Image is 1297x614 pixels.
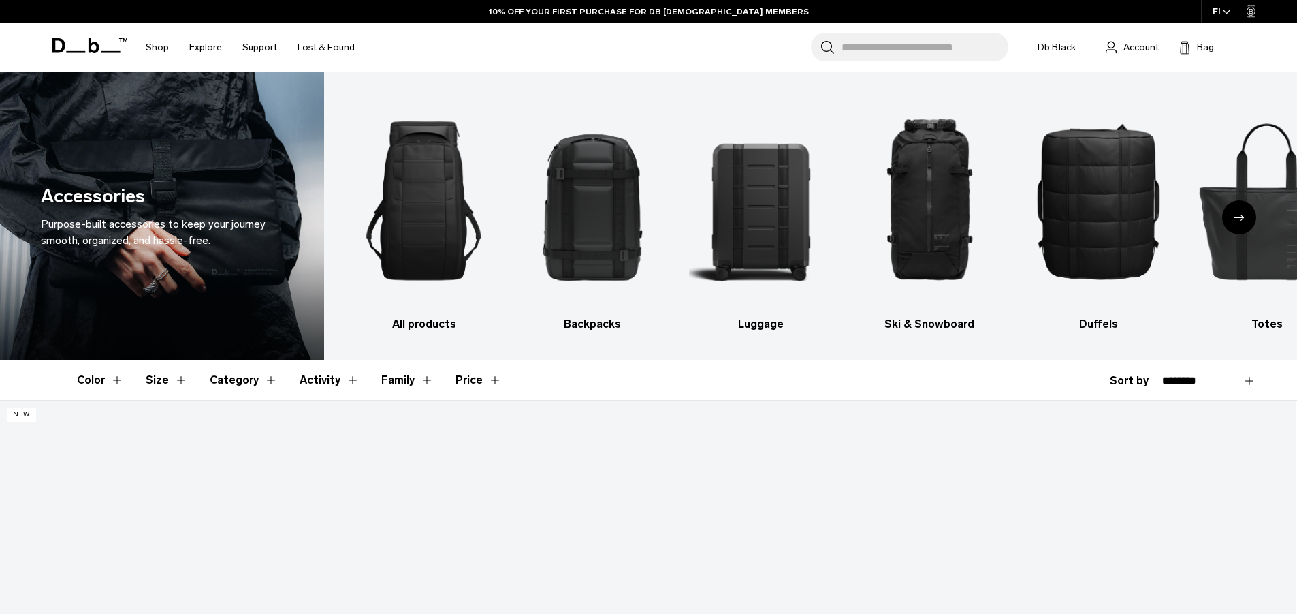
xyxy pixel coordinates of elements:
[455,360,502,400] button: Toggle Price
[77,360,124,400] button: Toggle Filter
[1026,92,1171,309] img: Db
[210,360,278,400] button: Toggle Filter
[520,92,665,333] a: Db Backpacks
[1026,92,1171,333] a: Db Duffels
[857,92,1002,333] li: 4 / 10
[300,360,359,400] button: Toggle Filter
[7,408,36,422] p: New
[351,92,496,333] li: 1 / 10
[298,23,355,72] a: Lost & Found
[857,92,1002,333] a: Db Ski & Snowboard
[1222,200,1256,234] div: Next slide
[1106,39,1159,55] a: Account
[146,23,169,72] a: Shop
[1197,40,1214,55] span: Bag
[689,92,834,333] li: 3 / 10
[520,92,665,333] li: 2 / 10
[689,92,834,309] img: Db
[351,92,496,309] img: Db
[857,92,1002,309] img: Db
[689,92,834,333] a: Db Luggage
[520,316,665,333] h3: Backpacks
[146,360,188,400] button: Toggle Filter
[351,92,496,333] a: Db All products
[689,316,834,333] h3: Luggage
[489,5,809,18] a: 10% OFF YOUR FIRST PURCHASE FOR DB [DEMOGRAPHIC_DATA] MEMBERS
[520,92,665,309] img: Db
[135,23,365,72] nav: Main Navigation
[189,23,222,72] a: Explore
[1179,39,1214,55] button: Bag
[242,23,277,72] a: Support
[381,360,434,400] button: Toggle Filter
[1029,33,1085,61] a: Db Black
[1026,92,1171,333] li: 5 / 10
[41,216,283,249] div: Purpose-built accessories to keep your journey smooth, organized, and hassle-free.
[857,316,1002,333] h3: Ski & Snowboard
[1123,40,1159,55] span: Account
[1026,316,1171,333] h3: Duffels
[41,183,145,211] h1: Accessories
[351,316,496,333] h3: All products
